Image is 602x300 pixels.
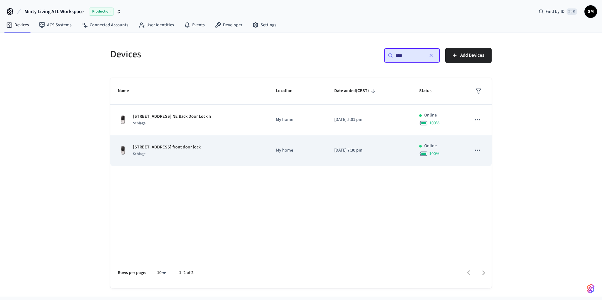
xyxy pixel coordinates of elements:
p: [STREET_ADDRESS] NE Back Door Lock n [133,113,211,120]
span: Status [419,86,440,96]
button: Add Devices [445,48,492,63]
h5: Devices [110,48,297,61]
span: Add Devices [460,51,484,59]
div: Find by ID⌘ K [534,6,582,17]
span: Date added(CEST) [334,86,377,96]
p: Online [424,143,437,149]
a: Developer [210,19,247,31]
span: ⌘ K [567,8,577,15]
p: [STREET_ADDRESS] front door lock [133,144,201,151]
p: Rows per page: [118,270,146,276]
p: Online [424,112,437,119]
p: My home [276,116,319,123]
p: [DATE] 7:30 pm [334,147,404,154]
a: User Identities [133,19,179,31]
p: My home [276,147,319,154]
a: ACS Systems [34,19,77,31]
span: 100 % [429,120,440,126]
span: Minty Living ATL Workspace [24,8,84,15]
a: Settings [247,19,281,31]
button: SM [584,5,597,18]
img: Yale Assure Touchscreen Wifi Smart Lock, Satin Nickel, Front [118,115,128,125]
p: 1–2 of 2 [179,270,193,276]
span: Name [118,86,137,96]
p: [DATE] 5:01 pm [334,116,404,123]
img: Yale Assure Touchscreen Wifi Smart Lock, Satin Nickel, Front [118,146,128,156]
span: Location [276,86,301,96]
a: Events [179,19,210,31]
a: Connected Accounts [77,19,133,31]
span: 100 % [429,151,440,157]
span: Schlage [133,121,145,126]
span: Production [89,8,114,16]
img: SeamLogoGradient.69752ec5.svg [587,284,594,294]
span: Schlage [133,151,145,157]
a: Devices [1,19,34,31]
div: 10 [154,268,169,277]
span: SM [585,6,596,17]
table: sticky table [110,78,492,166]
span: Find by ID [546,8,565,15]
